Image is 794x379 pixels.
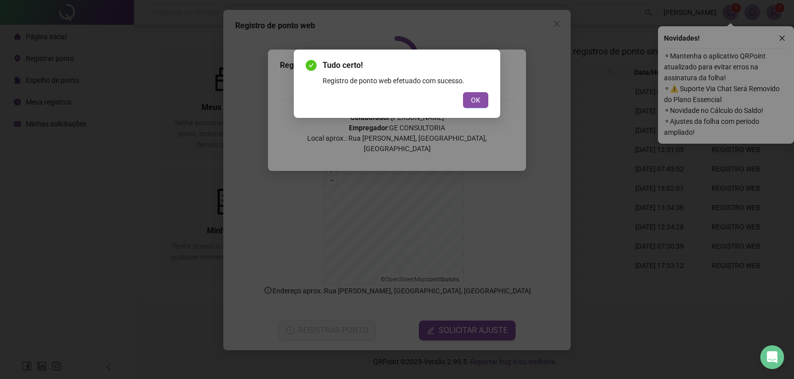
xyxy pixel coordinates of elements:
[323,59,488,71] span: Tudo certo!
[463,92,488,108] button: OK
[471,95,480,106] span: OK
[323,75,488,86] div: Registro de ponto web efetuado com sucesso.
[760,345,784,369] div: Open Intercom Messenger
[306,60,317,71] span: check-circle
